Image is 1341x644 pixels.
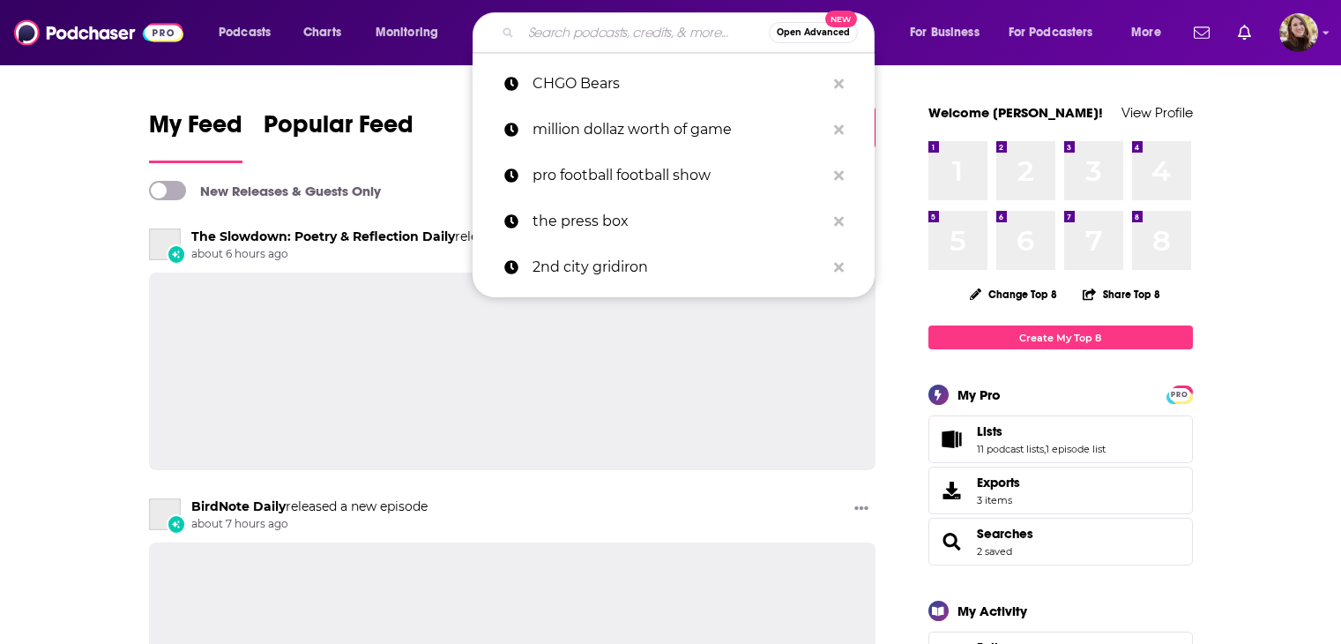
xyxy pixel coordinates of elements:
a: CHGO Bears [473,61,875,107]
a: Lists [935,427,970,452]
div: Search podcasts, credits, & more... [489,12,891,53]
span: Open Advanced [777,28,850,37]
span: Charts [303,20,341,45]
span: Exports [935,478,970,503]
button: open menu [898,19,1002,47]
a: Lists [977,423,1106,439]
a: Show notifications dropdown [1231,18,1258,48]
h3: released a new episode [191,498,428,515]
span: about 6 hours ago [191,247,597,262]
a: The Slowdown: Poetry & Reflection Daily [149,228,181,260]
img: User Profile [1279,13,1318,52]
span: Monitoring [376,20,438,45]
button: open menu [997,19,1119,47]
a: million dollaz worth of game [473,107,875,153]
span: Searches [928,518,1193,565]
input: Search podcasts, credits, & more... [521,19,769,47]
a: My Feed [149,109,242,163]
a: BirdNote Daily [191,498,286,514]
button: Show profile menu [1279,13,1318,52]
a: Charts [292,19,352,47]
span: Exports [977,475,1020,490]
a: Popular Feed [264,109,413,163]
a: BirdNote Daily [149,498,181,530]
a: 2nd city gridiron [473,244,875,290]
div: New Episode [167,514,186,534]
img: Podchaser - Follow, Share and Rate Podcasts [14,16,183,49]
span: about 7 hours ago [191,517,428,532]
span: 3 items [977,494,1020,506]
a: The Slowdown: Poetry & Reflection Daily [191,228,455,244]
div: New Episode [167,244,186,264]
span: Lists [928,416,1193,463]
a: 2 saved [977,545,1012,558]
a: View Profile [1121,104,1193,121]
a: Show notifications dropdown [1187,18,1217,48]
div: My Pro [957,386,1001,403]
a: Searches [935,529,970,554]
a: Exports [928,467,1193,514]
a: New Releases & Guests Only [149,181,381,200]
a: Searches [977,526,1033,542]
a: 1 episode list [1046,443,1106,455]
span: New [825,11,857,27]
a: PRO [1169,387,1190,401]
span: PRO [1169,388,1190,401]
p: the press box [533,198,825,244]
span: Popular Feed [264,109,413,150]
span: For Podcasters [1009,20,1093,45]
a: pro football football show [473,153,875,198]
button: open menu [206,19,294,47]
button: Show More Button [847,498,875,520]
span: For Business [910,20,980,45]
span: Lists [977,423,1002,439]
p: CHGO Bears [533,61,825,107]
button: open menu [1119,19,1183,47]
span: Logged in as katiefuchs [1279,13,1318,52]
a: the press box [473,198,875,244]
button: open menu [363,19,461,47]
span: Podcasts [219,20,271,45]
span: My Feed [149,109,242,150]
span: , [1044,443,1046,455]
button: Share Top 8 [1082,277,1161,311]
button: Open AdvancedNew [769,22,858,43]
span: More [1131,20,1161,45]
a: 11 podcast lists [977,443,1044,455]
a: Create My Top 8 [928,326,1193,349]
p: 2nd city gridiron [533,244,825,290]
button: Change Top 8 [959,283,1069,305]
div: My Activity [957,603,1027,619]
p: pro football football show [533,153,825,198]
h3: released a new episode [191,228,597,245]
a: Welcome [PERSON_NAME]! [928,104,1103,121]
p: million dollaz worth of game [533,107,825,153]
